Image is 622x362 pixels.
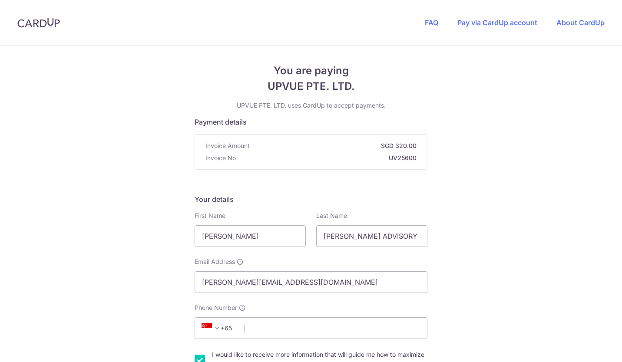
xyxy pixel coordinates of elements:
input: Email address [195,271,427,293]
span: UPVUE PTE. LTD. [195,79,427,94]
span: Invoice Amount [205,142,250,150]
label: Last Name [316,211,347,220]
input: First name [195,225,306,247]
input: Last name [316,225,427,247]
img: CardUp [17,17,60,28]
span: Phone Number [195,303,237,312]
p: UPVUE PTE. LTD. uses CardUp to accept payments. [195,101,427,110]
a: Pay via CardUp account [457,18,537,27]
span: Invoice No [205,154,236,162]
h5: Payment details [195,117,427,127]
a: FAQ [425,18,438,27]
strong: UV25600 [239,154,417,162]
strong: SGD 320.00 [253,142,417,150]
h5: Your details [195,194,427,204]
span: Email Address [195,257,235,266]
span: +65 [202,323,222,333]
span: +65 [199,323,238,333]
span: You are paying [195,63,427,79]
a: About CardUp [556,18,605,27]
label: First Name [195,211,225,220]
